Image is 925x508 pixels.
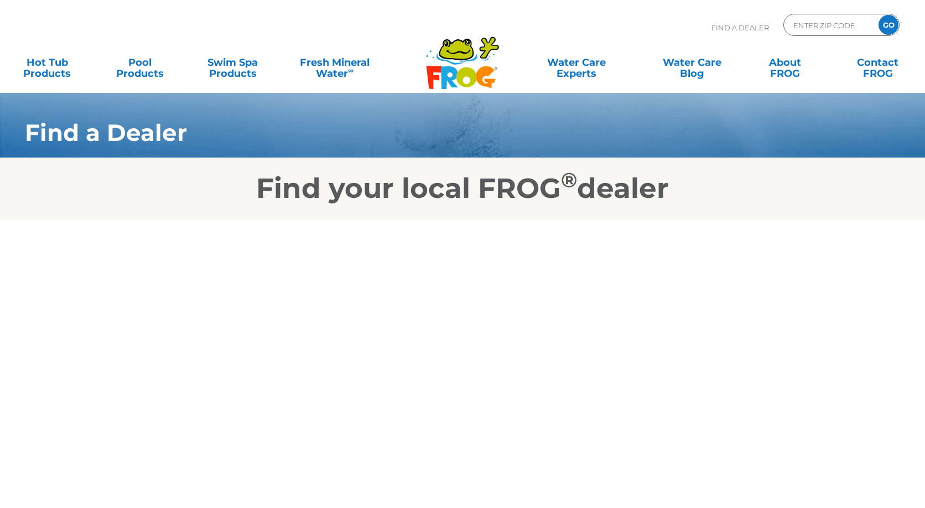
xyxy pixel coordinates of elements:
a: Water CareBlog [656,51,729,74]
h2: Find your local FROG dealer [8,172,917,205]
a: AboutFROG [749,51,822,74]
a: Swim SpaProducts [197,51,269,74]
p: Find A Dealer [711,14,769,41]
sup: ® [561,167,577,192]
a: Fresh MineralWater∞ [290,51,380,74]
a: PoolProducts [104,51,176,74]
sup: ∞ [348,66,354,75]
img: Frog Products Logo [420,22,505,90]
a: Hot TubProducts [11,51,84,74]
input: GO [879,15,898,35]
a: Water CareExperts [518,51,635,74]
a: ContactFROG [841,51,914,74]
h1: Find a Dealer [25,119,826,146]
